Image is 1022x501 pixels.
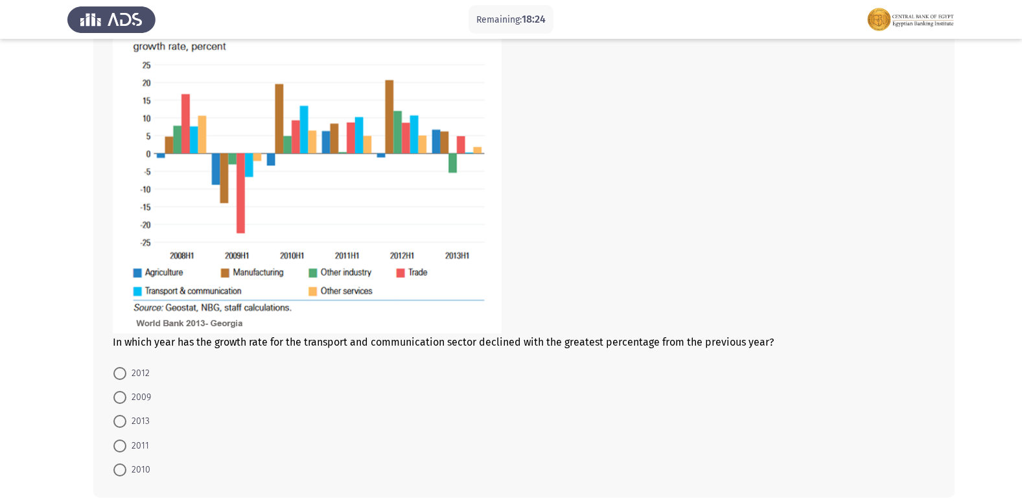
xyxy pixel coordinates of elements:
span: 18:24 [522,13,546,25]
p: Remaining: [476,12,546,28]
span: 2009 [126,390,151,405]
span: 2012 [126,366,150,381]
img: Assess Talent Management logo [67,1,156,38]
img: Assessment logo of EBI Analytical Thinking FOCUS Assessment EN [866,1,955,38]
span: 2013 [126,414,150,429]
span: 2011 [126,438,149,454]
span: 2010 [126,462,150,478]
